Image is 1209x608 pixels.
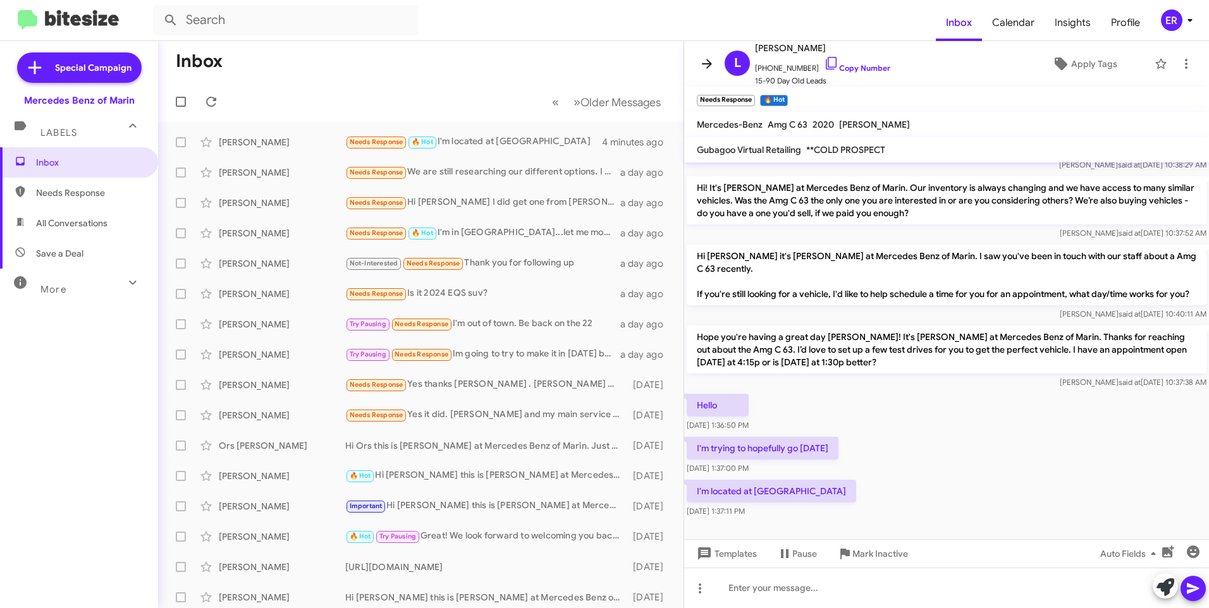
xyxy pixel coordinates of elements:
[350,320,386,328] span: Try Pausing
[345,226,620,240] div: I'm in [GEOGRAPHIC_DATA]...let me move some things...I want to try to go by Sat.
[407,259,460,267] span: Needs Response
[345,286,620,301] div: Is it 2024 EQS suv?
[36,156,144,169] span: Inbox
[219,227,345,240] div: [PERSON_NAME]
[813,119,834,130] span: 2020
[153,5,419,35] input: Search
[345,256,620,271] div: Thank you for following up
[687,420,749,430] span: [DATE] 1:36:50 PM
[687,176,1206,224] p: Hi! It's [PERSON_NAME] at Mercedes Benz of Marin. Our inventory is always changing and we have ac...
[839,119,910,130] span: [PERSON_NAME]
[627,530,673,543] div: [DATE]
[345,377,627,392] div: Yes thanks [PERSON_NAME] . [PERSON_NAME] was very helpful . I haven't made a choice or decision a...
[755,75,890,87] span: 15-90 Day Old Leads
[1100,542,1161,565] span: Auto Fields
[350,229,403,237] span: Needs Response
[767,542,827,565] button: Pause
[55,61,132,74] span: Special Campaign
[350,138,403,146] span: Needs Response
[620,197,673,209] div: a day ago
[219,561,345,573] div: [PERSON_NAME]
[219,136,345,149] div: [PERSON_NAME]
[379,532,416,540] span: Try Pausing
[755,56,890,75] span: [PHONE_NUMBER]
[827,542,918,565] button: Mark Inactive
[345,468,627,483] div: Hi [PERSON_NAME] this is [PERSON_NAME] at Mercedes Benz of Marin. Just wanted to follow up and ma...
[345,317,620,331] div: I'm out of town. Be back on the 22
[395,320,448,328] span: Needs Response
[350,350,386,358] span: Try Pausing
[694,542,757,565] span: Templates
[1119,377,1141,387] span: said at
[350,289,403,298] span: Needs Response
[552,94,559,110] span: «
[734,53,741,73] span: L
[350,198,403,207] span: Needs Response
[350,411,403,419] span: Needs Response
[627,561,673,573] div: [DATE]
[345,561,627,573] div: [URL][DOMAIN_NAME]
[620,227,673,240] div: a day ago
[544,89,567,115] button: Previous
[1060,309,1206,319] span: [PERSON_NAME] [DATE] 10:40:11 AM
[219,439,345,452] div: Ors [PERSON_NAME]
[1045,4,1101,41] a: Insights
[1059,160,1206,169] span: [PERSON_NAME] [DATE] 10:38:29 AM
[345,591,627,604] div: Hi [PERSON_NAME] this is [PERSON_NAME] at Mercedes Benz of Marin. Just wanted to follow up and ma...
[697,95,755,106] small: Needs Response
[620,257,673,270] div: a day ago
[219,166,345,179] div: [PERSON_NAME]
[760,95,787,106] small: 🔥 Hot
[345,165,620,179] div: We are still researching our different options. I will contact you if we need any additional info.
[982,4,1045,41] a: Calendar
[219,409,345,422] div: [PERSON_NAME]
[219,318,345,331] div: [PERSON_NAME]
[755,40,890,56] span: [PERSON_NAME]
[219,470,345,482] div: [PERSON_NAME]
[412,229,433,237] span: 🔥 Hot
[36,186,144,199] span: Needs Response
[350,471,371,480] span: 🔥 Hot
[1150,9,1195,31] button: ER
[350,532,371,540] span: 🔥 Hot
[627,500,673,513] div: [DATE]
[697,119,763,130] span: Mercedes-Benz
[792,542,817,565] span: Pause
[1090,542,1171,565] button: Auto Fields
[687,437,838,459] p: I'm trying to hopefully go [DATE]
[1119,228,1141,238] span: said at
[219,530,345,543] div: [PERSON_NAME]
[40,284,66,295] span: More
[36,217,107,229] span: All Conversations
[345,439,627,452] div: Hi Ors this is [PERSON_NAME] at Mercedes Benz of Marin. Just wanted to follow up and make sure yo...
[412,138,433,146] span: 🔥 Hot
[824,63,890,73] a: Copy Number
[1060,377,1206,387] span: [PERSON_NAME] [DATE] 10:37:38 AM
[1118,160,1140,169] span: said at
[36,247,83,260] span: Save a Deal
[219,348,345,361] div: [PERSON_NAME]
[219,197,345,209] div: [PERSON_NAME]
[697,144,801,155] span: Gubagoo Virtual Retailing
[936,4,982,41] a: Inbox
[345,195,620,210] div: Hi [PERSON_NAME] I did get one from [PERSON_NAME] last week. He told me that the car came with an...
[580,95,661,109] span: Older Messages
[627,591,673,604] div: [DATE]
[620,166,673,179] div: a day ago
[1101,4,1150,41] a: Profile
[219,257,345,270] div: [PERSON_NAME]
[24,94,135,107] div: Mercedes Benz of Marin
[627,379,673,391] div: [DATE]
[687,463,749,473] span: [DATE] 1:37:00 PM
[620,288,673,300] div: a day ago
[345,135,602,149] div: I'm located at [GEOGRAPHIC_DATA]
[545,89,668,115] nav: Page navigation example
[350,380,403,389] span: Needs Response
[566,89,668,115] button: Next
[627,439,673,452] div: [DATE]
[350,259,398,267] span: Not-Interested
